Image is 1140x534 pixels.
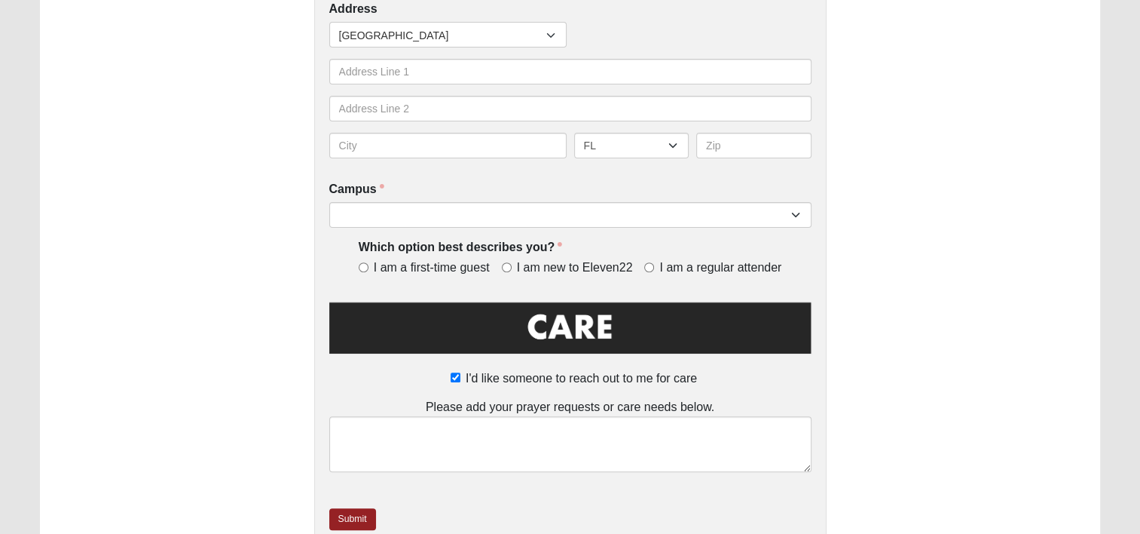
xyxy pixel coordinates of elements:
span: [GEOGRAPHIC_DATA] [339,23,546,48]
span: I'd like someone to reach out to me for care [466,372,697,385]
div: Please add your prayer requests or care needs below. [329,398,811,472]
input: I'd like someone to reach out to me for care [451,373,460,382]
input: I am a first-time guest [359,262,368,272]
input: Address Line 1 [329,59,811,84]
label: Campus [329,181,384,198]
input: Address Line 2 [329,96,811,121]
label: Which option best describes you? [359,239,562,256]
input: Zip [696,133,811,158]
img: Care.png [329,299,811,367]
label: Address [329,1,377,18]
span: I am new to Eleven22 [517,259,633,277]
input: I am a regular attender [644,262,654,272]
span: I am a first-time guest [374,259,490,277]
a: Submit [329,508,376,530]
span: I am a regular attender [659,259,781,277]
input: I am new to Eleven22 [502,262,512,272]
input: City [329,133,567,158]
